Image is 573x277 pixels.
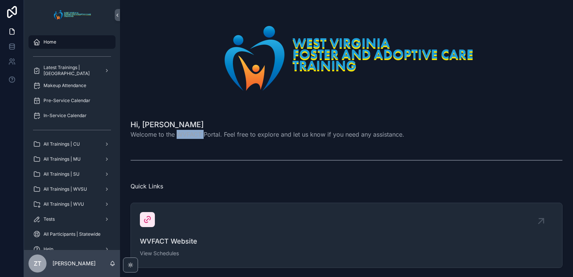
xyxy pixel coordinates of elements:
span: All Trainings | WVU [43,201,84,207]
a: All Trainings | CU [28,137,115,151]
img: App logo [52,9,93,21]
span: Tests [43,216,55,222]
span: Home [43,39,56,45]
span: Welcome to the WVFACT Portal. Feel free to explore and let us know if you need any assistance. [130,130,404,139]
span: All Trainings | MU [43,156,81,162]
a: In-Service Calendar [28,109,115,122]
span: Pre-Service Calendar [43,98,90,104]
div: scrollable content [24,30,120,250]
span: All Participants | Statewide [43,231,100,237]
a: All Trainings | WVU [28,197,115,211]
a: Pre-Service Calendar [28,94,115,107]
a: Help [28,242,115,256]
span: WVFACT Website [140,236,553,247]
span: All Trainings | SU [43,171,79,177]
a: Makeup Attendance [28,79,115,92]
span: Makeup Attendance [43,83,86,89]
a: All Participants | Statewide [28,227,115,241]
a: All Trainings | WVSU [28,182,115,196]
span: Latest Trainings | [GEOGRAPHIC_DATA] [43,65,98,77]
span: ZT [34,259,41,268]
a: Home [28,35,115,49]
span: All Trainings | CU [43,141,80,147]
span: All Trainings | WVSU [43,186,87,192]
img: 26288-LogoRetina.png [210,18,483,98]
a: All Trainings | MU [28,152,115,166]
a: Tests [28,212,115,226]
a: WVFACT WebsiteView Schedules [131,203,562,268]
span: In-Service Calendar [43,113,87,119]
h1: Hi, [PERSON_NAME] [130,119,404,130]
span: Help [43,246,53,252]
p: [PERSON_NAME] [52,260,96,267]
span: View Schedules [140,250,553,257]
span: Quick Links [130,182,163,190]
a: All Trainings | SU [28,167,115,181]
a: Latest Trainings | [GEOGRAPHIC_DATA] [28,64,115,77]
